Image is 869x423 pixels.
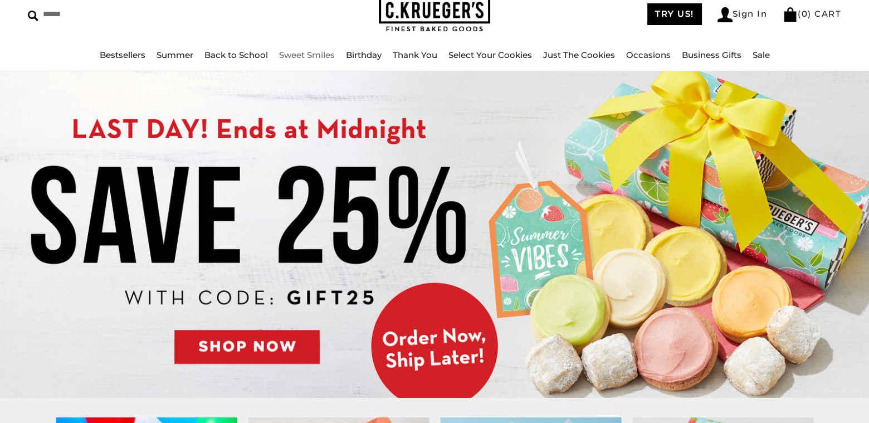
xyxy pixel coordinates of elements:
a: (0) CART [783,8,841,19]
a: TRY US! [647,3,702,25]
a: Sign In [717,7,768,22]
a: Thank You [393,50,437,60]
img: Search [28,11,38,21]
a: Bestsellers [100,50,145,60]
img: Bag [783,7,798,22]
span: 0 [802,8,808,19]
input: Search [28,6,160,23]
a: Sale [753,50,770,60]
a: Sweet Smiles [279,50,335,60]
a: Business Gifts [682,50,741,60]
a: Birthday [346,50,382,60]
a: Back to School [204,50,268,60]
a: Select Your Cookies [448,50,532,60]
a: Occasions [626,50,671,60]
img: Account [717,7,733,22]
a: Summer [157,50,193,60]
a: Just The Cookies [543,50,615,60]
